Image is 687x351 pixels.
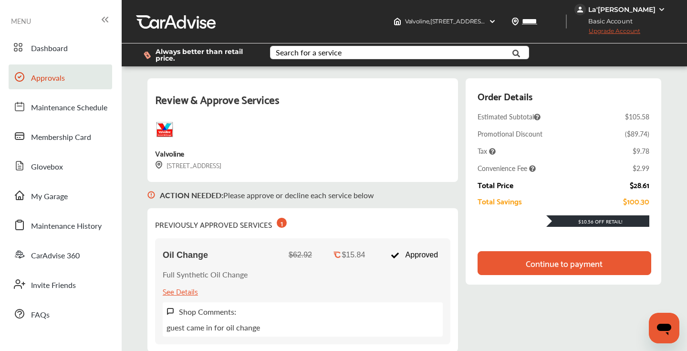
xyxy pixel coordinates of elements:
[478,163,536,173] span: Convenience Fee
[156,48,255,62] span: Always better than retail price.
[155,216,287,231] div: PREVIOUSLY APPROVED SERVICES
[478,129,542,138] div: Promotional Discount
[546,218,649,225] div: $10.56 Off Retail!
[633,163,649,173] div: $2.99
[405,18,540,25] span: Valvoline , [STREET_ADDRESS] Tacoma , WA 98446
[31,161,63,173] span: Glovebox
[31,250,80,262] span: CarAdvise 360
[155,147,184,160] div: Valvoline
[277,218,287,228] div: 1
[566,14,567,29] img: header-divider.bc55588e.svg
[588,5,656,14] div: La'[PERSON_NAME]
[9,94,112,119] a: Maintenance Schedule
[11,17,31,25] span: MENU
[623,197,649,205] div: $100.30
[9,272,112,297] a: Invite Friends
[160,190,223,201] b: ACTION NEEDED :
[9,35,112,60] a: Dashboard
[31,102,107,114] span: Maintenance Schedule
[31,72,65,85] span: Approvals
[160,190,374,201] p: Please approve or decline each service below
[394,18,401,25] img: header-home-logo.8d720a4f.svg
[179,306,236,317] label: Shop Comments:
[478,181,513,189] div: Total Price
[478,112,541,121] span: Estimated Subtotal
[489,18,496,25] img: header-down-arrow.9dd2ce7d.svg
[31,309,50,321] span: FAQs
[167,322,260,333] p: guest came in for oil change
[386,246,443,264] div: Approved
[9,64,112,89] a: Approvals
[167,308,174,316] img: svg+xml;base64,PHN2ZyB3aWR0aD0iMTYiIGhlaWdodD0iMTciIHZpZXdCb3g9IjAgMCAxNiAxNyIgZmlsbD0ibm9uZSIgeG...
[276,49,342,56] div: Search for a service
[633,146,649,156] div: $9.78
[147,182,155,208] img: svg+xml;base64,PHN2ZyB3aWR0aD0iMTYiIGhlaWdodD0iMTciIHZpZXdCb3g9IjAgMCAxNiAxNyIgZmlsbD0ibm9uZSIgeG...
[342,251,365,259] div: $15.84
[31,220,102,233] span: Maintenance History
[155,160,221,170] div: [STREET_ADDRESS]
[155,161,163,169] img: svg+xml;base64,PHN2ZyB3aWR0aD0iMTYiIGhlaWdodD0iMTciIHZpZXdCb3g9IjAgMCAxNiAxNyIgZmlsbD0ibm9uZSIgeG...
[630,181,649,189] div: $28.61
[155,90,450,120] div: Review & Approve Services
[9,213,112,237] a: Maintenance History
[526,258,603,268] div: Continue to payment
[163,250,208,260] span: Oil Change
[9,242,112,267] a: CarAdvise 360
[625,129,649,138] div: ( $89.74 )
[289,251,312,259] div: $62.92
[9,183,112,208] a: My Garage
[155,120,174,139] img: logo-valvoline.png
[31,43,68,55] span: Dashboard
[31,131,91,144] span: Membership Card
[574,4,586,15] img: jVpblrzwTbfkPYzPPzSLxeg0AAAAASUVORK5CYII=
[163,285,198,298] div: See Details
[163,269,248,280] p: Full Synthetic Oil Change
[31,191,68,203] span: My Garage
[9,301,112,326] a: FAQs
[625,112,649,121] div: $105.58
[9,153,112,178] a: Glovebox
[511,18,519,25] img: location_vector.a44bc228.svg
[478,146,496,156] span: Tax
[574,27,640,39] span: Upgrade Account
[478,88,532,104] div: Order Details
[144,51,151,59] img: dollor_label_vector.a70140d1.svg
[658,6,666,13] img: WGsFRI8htEPBVLJbROoPRyZpYNWhNONpIPPETTm6eUC0GeLEiAAAAAElFTkSuQmCC
[575,16,640,26] span: Basic Account
[649,313,679,343] iframe: Button to launch messaging window
[31,279,76,292] span: Invite Friends
[9,124,112,149] a: Membership Card
[478,197,522,205] div: Total Savings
